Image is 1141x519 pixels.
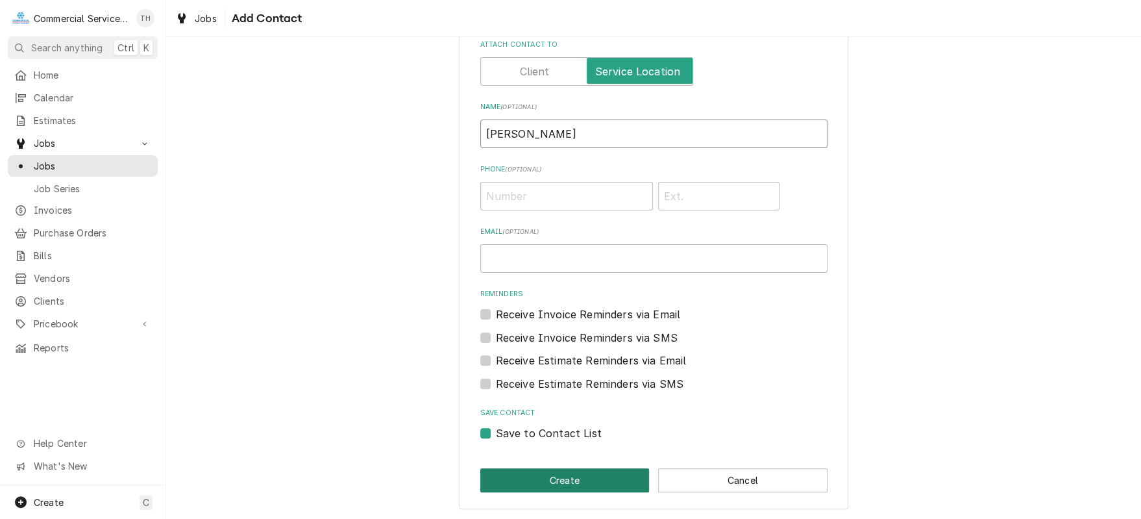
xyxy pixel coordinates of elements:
[34,459,150,473] span: What's New
[496,376,683,392] label: Receive Estimate Reminders via SMS
[8,268,158,289] a: Vendors
[34,437,150,450] span: Help Center
[34,294,151,308] span: Clients
[480,468,650,492] button: Create
[31,41,103,55] span: Search anything
[34,12,129,25] div: Commercial Service Co.
[480,102,828,148] div: Name
[34,341,151,355] span: Reports
[34,182,151,196] span: Job Series
[496,330,678,346] label: Receive Invoice Reminders via SMS
[480,40,828,86] div: Attach contact to
[480,468,828,492] div: Button Group
[34,497,64,508] span: Create
[8,36,158,59] button: Search anythingCtrlK
[480,164,828,175] label: Phone
[34,249,151,262] span: Bills
[480,408,828,441] div: Ephemeral Contact
[480,182,653,210] input: Number
[228,10,302,27] span: Add Contact
[8,313,158,335] a: Go to Pricebook
[8,455,158,477] a: Go to What's New
[496,307,681,322] label: Receive Invoice Reminders via Email
[8,64,158,86] a: Home
[34,159,151,173] span: Jobs
[143,41,149,55] span: K
[8,110,158,131] a: Estimates
[34,114,151,127] span: Estimates
[34,68,151,82] span: Home
[480,468,828,492] div: Button Group Row
[459,23,848,509] div: Contact Create/Update
[34,272,151,285] span: Vendors
[496,353,687,368] label: Receive Estimate Reminders via Email
[480,408,828,418] label: Save Contact
[658,468,828,492] button: Cancel
[12,9,30,27] div: Commercial Service Co.'s Avatar
[8,199,158,221] a: Invoices
[500,103,537,110] span: ( optional )
[195,12,217,25] span: Jobs
[8,290,158,312] a: Clients
[8,178,158,199] a: Job Series
[480,227,828,273] div: Email
[480,40,828,441] div: Contact Edit Form
[8,433,158,454] a: Go to Help Center
[170,8,222,29] a: Jobs
[8,337,158,359] a: Reports
[34,317,132,331] span: Pricebook
[34,203,151,217] span: Invoices
[480,102,828,112] label: Name
[480,227,828,237] label: Email
[480,164,828,210] div: Phone
[136,9,154,27] div: Tricia Hansen's Avatar
[480,289,828,299] label: Reminders
[34,91,151,105] span: Calendar
[34,136,132,150] span: Jobs
[480,289,828,322] div: Reminders
[117,41,134,55] span: Ctrl
[502,228,539,235] span: ( optional )
[8,155,158,177] a: Jobs
[136,9,154,27] div: TH
[8,133,158,154] a: Go to Jobs
[480,40,828,50] label: Attach contact to
[505,166,541,173] span: ( optional )
[12,9,30,27] div: C
[496,425,602,441] label: Save to Contact List
[34,226,151,240] span: Purchase Orders
[658,182,779,210] input: Ext.
[8,222,158,244] a: Purchase Orders
[8,87,158,108] a: Calendar
[143,496,149,509] span: C
[8,245,158,266] a: Bills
